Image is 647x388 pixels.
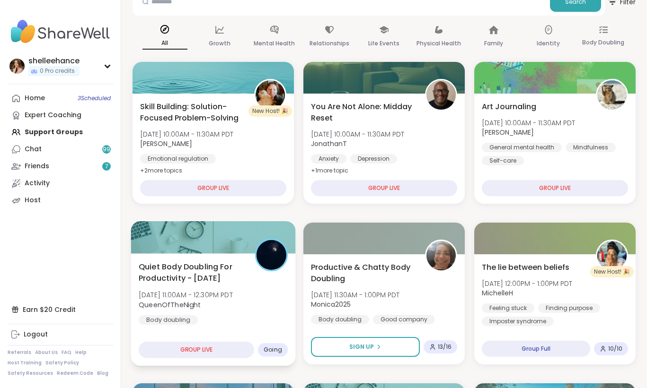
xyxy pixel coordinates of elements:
a: About Us [35,349,58,356]
p: Physical Health [417,38,461,49]
div: Mindfulness [566,143,616,152]
p: Family [484,38,503,49]
div: shelleehance [28,56,80,66]
span: 7 [105,163,108,171]
div: Emotional regulation [140,154,216,164]
a: Host [8,192,113,209]
div: GROUP LIVE [311,180,457,196]
div: Friends [25,162,49,171]
span: 10 / 10 [608,345,622,353]
a: Home3Scheduled [8,90,113,107]
span: 13 / 16 [438,343,452,351]
b: QueenOfTheNight [139,300,201,309]
div: Body doubling [139,315,198,325]
div: Home [25,94,45,103]
img: shelleehance [9,59,25,74]
span: You Are Not Alone: Midday Reset [311,101,415,124]
img: LuAnn [256,80,285,110]
div: Body doubling [311,315,369,324]
div: New Host! 🎉 [248,105,292,117]
span: Art Journaling [482,101,536,112]
img: QueenOfTheNight [257,240,286,270]
button: Sign Up [311,337,420,357]
span: [DATE] 10:00AM - 11:30AM PDT [311,129,404,139]
div: Group Full [482,341,590,357]
b: MichelleH [482,288,513,298]
a: Safety Policy [45,360,79,366]
p: Growth [209,38,230,49]
a: Logout [8,326,113,343]
span: [DATE] 10:00AM - 11:30AM PDT [140,129,233,139]
b: [PERSON_NAME] [482,128,534,137]
a: Expert Coaching [8,107,113,124]
div: Good company [373,315,435,324]
a: Help [75,349,87,356]
img: spencer [597,80,627,110]
span: 3 Scheduled [78,95,111,102]
div: Depression [350,154,397,164]
p: Body Doubling [582,37,624,48]
b: JonathanT [311,139,347,148]
a: Host Training [8,360,42,366]
p: All [142,37,187,50]
div: Expert Coaching [25,111,81,120]
img: JonathanT [426,80,456,110]
div: GROUP LIVE [140,180,286,196]
div: Finding purpose [538,303,600,313]
span: 99 [103,146,110,154]
div: GROUP LIVE [482,180,628,196]
a: Blog [97,370,108,377]
p: Relationships [310,38,349,49]
div: Feeling stuck [482,303,534,313]
a: Friends7 [8,158,113,175]
div: General mental health [482,143,562,152]
div: New Host! 🎉 [590,266,634,277]
div: Anxiety [311,154,346,164]
span: Productive & Chatty Body Doubling [311,262,415,285]
a: Referrals [8,349,31,356]
span: [DATE] 11:30AM - 1:00PM PDT [311,290,399,300]
span: Quiet Body Doubling For Productivity - [DATE] [139,261,244,284]
b: Monica2025 [311,300,351,309]
p: Mental Health [254,38,295,49]
img: ShareWell Nav Logo [8,15,113,48]
span: [DATE] 10:00AM - 11:30AM PDT [482,118,575,128]
a: Redeem Code [57,370,93,377]
p: Life Events [368,38,399,49]
div: Host [25,196,41,205]
span: [DATE] 12:00PM - 1:00PM PDT [482,279,572,288]
b: [PERSON_NAME] [140,139,192,148]
div: GROUP LIVE [139,342,254,358]
div: Earn $20 Credit [8,301,113,318]
img: MichelleH [597,241,627,270]
span: The lie between beliefs [482,262,569,273]
a: Safety Resources [8,370,53,377]
span: Going [264,346,282,354]
span: Skill Building: Solution-Focused Problem-Solving [140,101,244,124]
span: [DATE] 11:00AM - 12:30PM PDT [139,290,233,300]
div: Self-care [482,156,524,165]
div: Logout [24,330,48,339]
a: Chat99 [8,141,113,158]
div: Activity [25,179,50,188]
span: 0 Pro credits [40,67,75,75]
span: Sign Up [349,343,374,351]
p: Identity [537,38,560,49]
a: FAQ [62,349,71,356]
img: Monica2025 [426,241,456,270]
a: Activity [8,175,113,192]
div: Chat [25,145,42,154]
div: Imposter syndrome [482,317,554,326]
